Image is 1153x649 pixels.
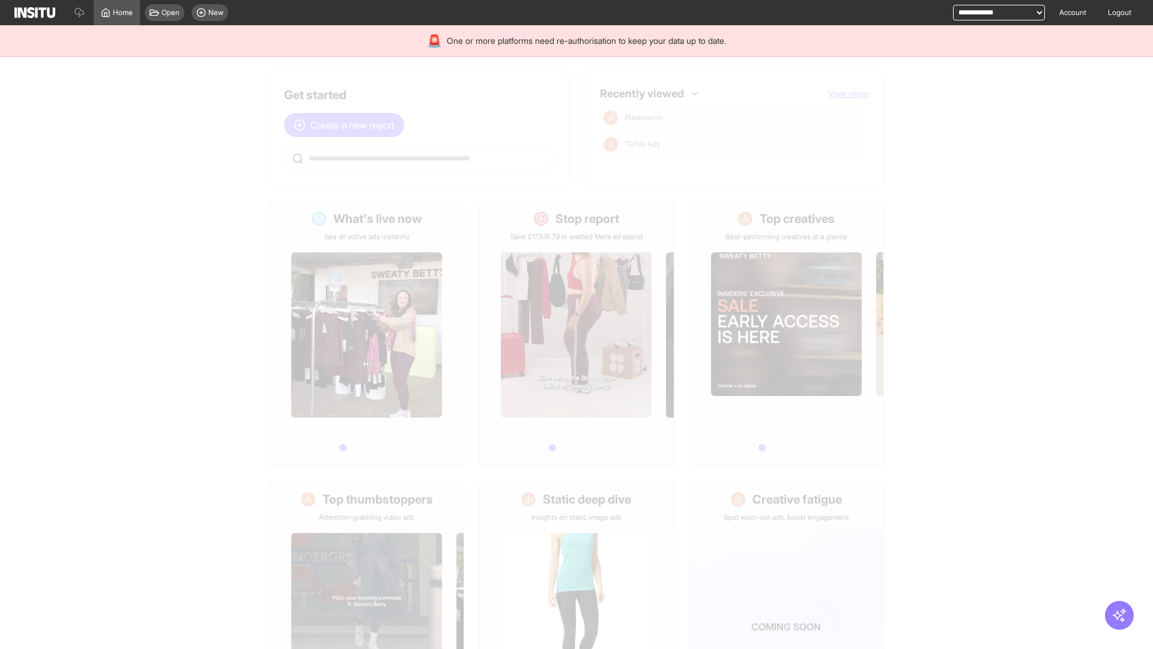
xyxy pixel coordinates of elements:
span: Open [162,8,180,17]
img: Logo [14,7,55,18]
div: 🚨 [427,32,442,49]
span: New [208,8,223,17]
span: Home [113,8,133,17]
span: One or more platforms need re-authorisation to keep your data up to date. [447,35,726,47]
